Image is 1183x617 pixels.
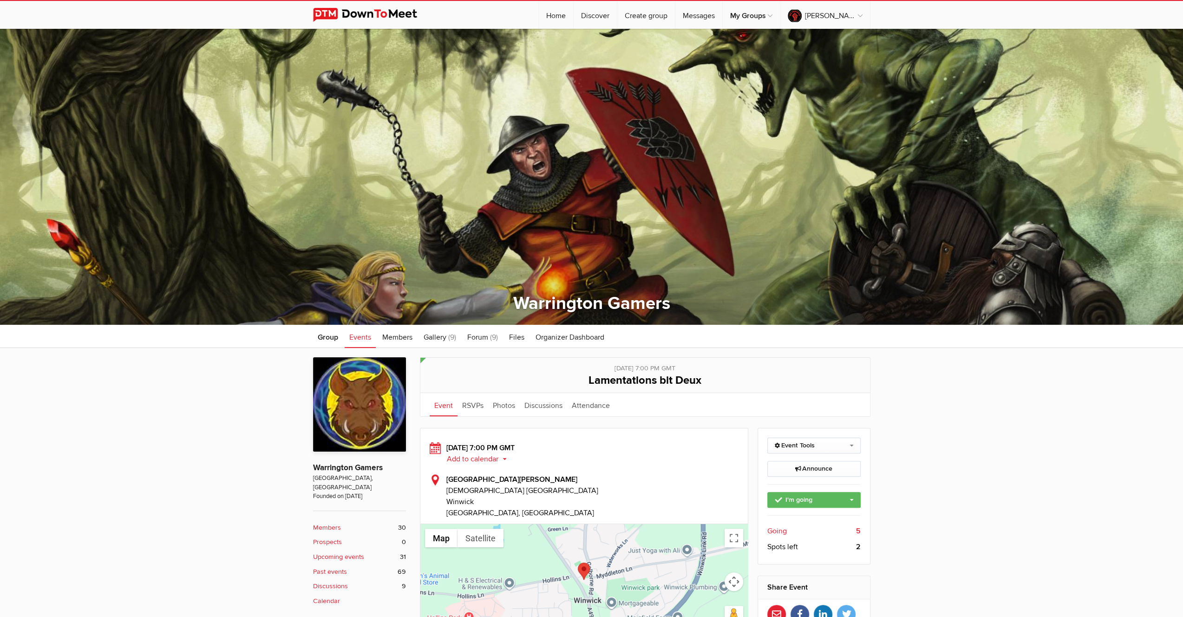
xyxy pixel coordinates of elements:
[313,567,347,577] b: Past events
[430,442,739,465] div: [DATE] 7:00 PM GMT
[313,357,406,452] img: Warrington Gamers
[313,537,406,547] a: Prospects 0
[458,393,488,416] a: RSVPs
[398,523,406,533] span: 30
[345,325,376,348] a: Events
[780,1,870,29] a: [PERSON_NAME] is to blame.
[446,475,577,484] b: [GEOGRAPHIC_DATA][PERSON_NAME]
[424,333,446,342] span: Gallery
[313,567,406,577] a: Past events 69
[398,567,406,577] span: 69
[856,541,861,552] b: 2
[313,463,383,473] a: Warrington Gamers
[378,325,417,348] a: Members
[313,474,406,492] span: [GEOGRAPHIC_DATA], [GEOGRAPHIC_DATA]
[313,596,340,606] b: Calendar
[313,581,406,591] a: Discussions 9
[490,333,498,342] span: (9)
[617,1,675,29] a: Create group
[382,333,412,342] span: Members
[446,508,594,518] span: [GEOGRAPHIC_DATA], [GEOGRAPHIC_DATA]
[567,393,614,416] a: Attendance
[313,8,431,22] img: DownToMeet
[509,333,524,342] span: Files
[767,461,861,477] a: Announce
[313,537,342,547] b: Prospects
[588,374,701,387] span: Lamentations bit Deux
[448,333,456,342] span: (9)
[446,485,739,496] span: [DEMOGRAPHIC_DATA] [GEOGRAPHIC_DATA]
[513,293,670,314] a: Warrington Gamers
[446,455,514,463] button: Add to calendar
[313,552,364,562] b: Upcoming events
[539,1,573,29] a: Home
[349,333,371,342] span: Events
[313,596,406,606] a: Calendar
[402,581,406,591] span: 9
[467,333,488,342] span: Forum
[313,325,343,348] a: Group
[463,325,503,348] a: Forum (9)
[767,525,787,537] span: Going
[767,541,798,552] span: Spots left
[430,393,458,416] a: Event
[795,465,832,473] span: Announce
[574,1,617,29] a: Discover
[520,393,567,416] a: Discussions
[488,393,520,416] a: Photos
[313,523,406,533] a: Members 30
[313,552,406,562] a: Upcoming events 31
[536,333,604,342] span: Organizer Dashboard
[504,325,529,348] a: Files
[318,333,338,342] span: Group
[767,492,861,508] a: I'm going
[430,358,861,374] div: [DATE] 7:00 PM GMT
[313,581,348,591] b: Discussions
[400,552,406,562] span: 31
[723,1,780,29] a: My Groups
[313,492,406,501] span: Founded on [DATE]
[425,529,458,547] button: Show street map
[313,523,341,533] b: Members
[419,325,461,348] a: Gallery (9)
[725,572,743,591] button: Map camera controls
[767,576,861,598] h2: Share Event
[767,438,861,453] a: Event Tools
[531,325,609,348] a: Organizer Dashboard
[458,529,503,547] button: Show satellite imagery
[675,1,722,29] a: Messages
[725,529,743,547] button: Toggle fullscreen view
[402,537,406,547] span: 0
[856,525,861,537] b: 5
[446,496,739,507] span: Winwick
